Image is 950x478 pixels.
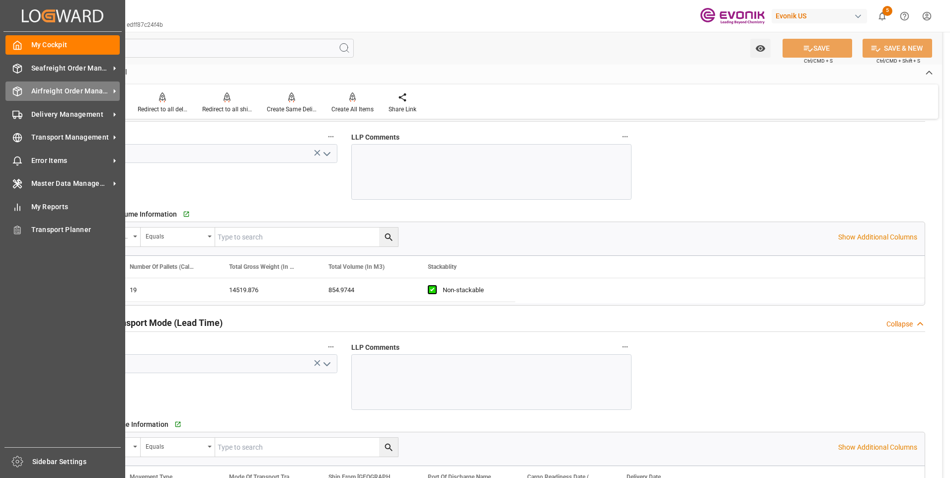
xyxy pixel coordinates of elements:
button: open menu [319,146,334,161]
a: My Reports [5,197,120,216]
button: SAVE & NEW [863,39,932,58]
button: open menu [750,39,771,58]
span: LLP Comments [351,132,399,143]
span: Airfreight Order Management [31,86,110,96]
img: Evonik-brand-mark-Deep-Purple-RGB.jpeg_1700498283.jpeg [700,7,765,25]
button: SAVE [783,39,852,58]
span: My Cockpit [31,40,120,50]
span: Number Of Pallets (Calculated) [130,263,196,270]
span: Master Data Management [31,178,110,189]
div: Collapse [886,319,913,329]
button: Challenge Status [324,340,337,353]
span: Total Volume (In M3) [328,263,385,270]
span: LLP Comments [351,342,399,353]
button: search button [379,438,398,457]
input: Type to search [215,228,398,246]
span: Delivery Management [31,109,110,120]
div: Press SPACE to select this row. [118,278,515,302]
span: Stackablity [428,263,457,270]
span: Error Items [31,156,110,166]
div: Equals [146,230,204,241]
div: Equals [146,440,204,451]
span: Ctrl/CMD + S [804,57,833,65]
div: Create Same Delivery Date [267,105,317,114]
button: Help Center [893,5,916,27]
div: 14519.876 [217,278,317,302]
div: Redirect to all shipments [202,105,252,114]
span: Sidebar Settings [32,457,121,467]
button: LLP Comments [619,340,632,353]
a: My Cockpit [5,35,120,55]
div: 854.9744 [317,278,416,302]
span: 5 [882,6,892,16]
span: Transport Planner [31,225,120,235]
button: open menu [141,228,215,246]
h2: Challenging Transport Mode (Lead Time) [58,316,223,329]
button: search button [379,228,398,246]
button: open menu [319,356,334,372]
div: Create All Items [331,105,374,114]
button: LLP Comments [619,130,632,143]
button: open menu [141,438,215,457]
span: Total Gross Weight (In KG) [229,263,296,270]
p: Show Additional Columns [838,232,917,242]
div: Share Link [389,105,416,114]
input: Search Fields [46,39,354,58]
div: 19 [118,278,217,302]
span: Transport Management [31,132,110,143]
button: show 5 new notifications [871,5,893,27]
button: Challenge Status [324,130,337,143]
div: Redirect to all deliveries [138,105,187,114]
div: Non-stackable [443,279,503,302]
p: Show Additional Columns [838,442,917,453]
div: Evonik US [772,9,867,23]
button: Evonik US [772,6,871,25]
a: Transport Planner [5,220,120,239]
span: Seafreight Order Management [31,63,110,74]
input: Type to search [215,438,398,457]
span: Ctrl/CMD + Shift + S [876,57,920,65]
span: My Reports [31,202,120,212]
